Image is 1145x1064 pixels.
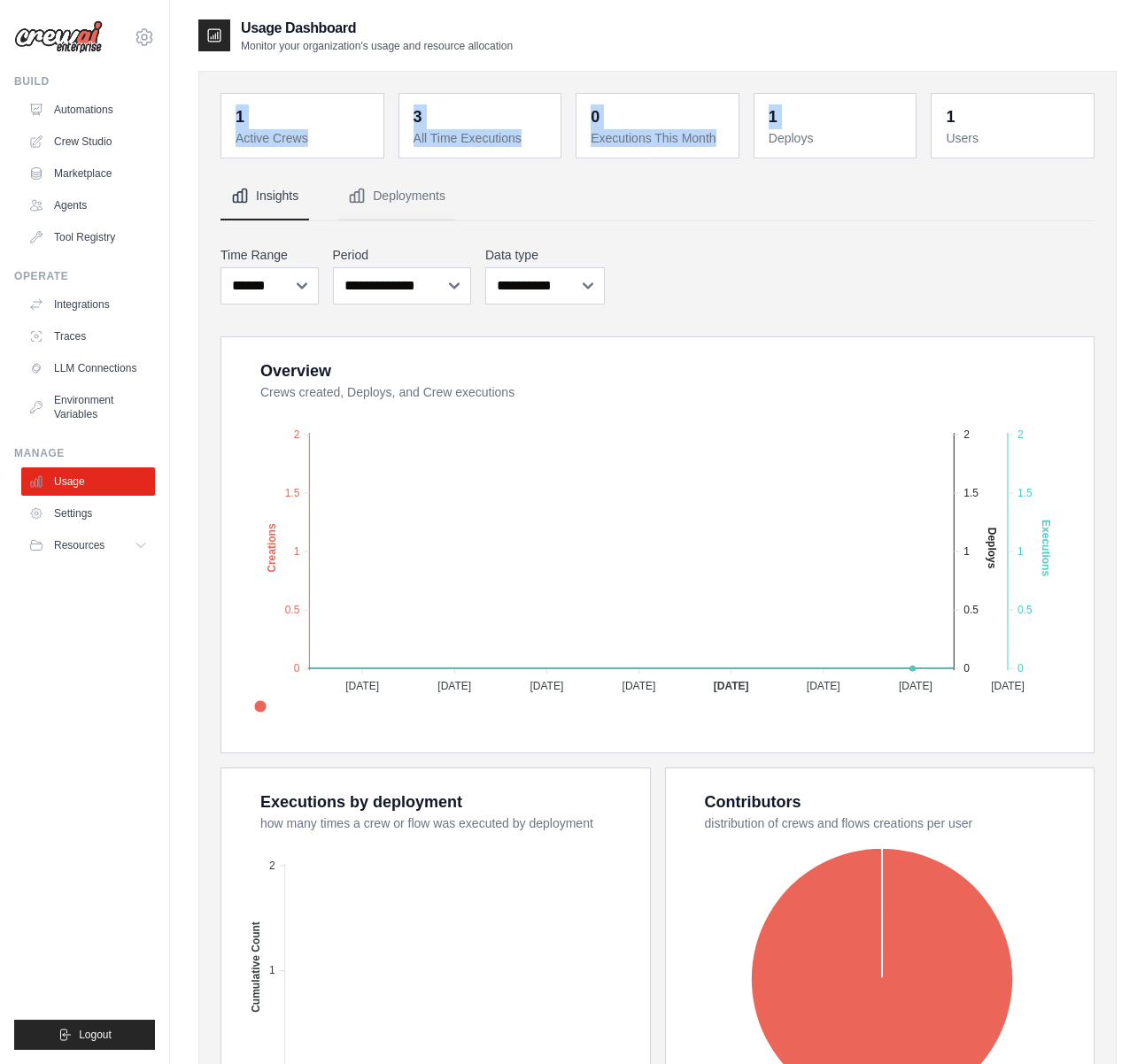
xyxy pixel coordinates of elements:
[530,680,563,692] tspan: [DATE]
[21,191,155,220] a: Agents
[285,487,300,499] tspan: 1.5
[260,814,629,832] dt: how many times a crew or flow was executed by deployment
[220,246,319,264] label: Time Range
[14,269,155,283] div: Operate
[963,487,979,499] tspan: 1.5
[21,322,155,351] a: Traces
[1017,604,1033,616] tspan: 0.5
[285,604,300,616] tspan: 0.5
[260,383,1072,401] dt: Crews created, Deploys, and Crew executions
[21,386,155,428] a: Environment Variables
[591,129,728,147] dt: Executions This Month
[769,104,778,129] div: 1
[294,428,300,441] tspan: 2
[14,446,155,460] div: Manage
[14,1020,155,1050] button: Logout
[437,680,471,692] tspan: [DATE]
[946,104,955,129] div: 1
[333,246,472,264] label: Period
[250,921,262,1013] text: Cumulative Count
[946,129,1083,147] dt: Users
[236,104,244,129] div: 1
[345,680,379,692] tspan: [DATE]
[1017,662,1024,675] tspan: 0
[899,680,932,692] tspan: [DATE]
[21,159,155,188] a: Marketplace
[14,20,103,54] img: Logo
[623,680,656,692] tspan: [DATE]
[705,814,1073,832] dt: distribution of crews and flows creations per user
[414,129,551,147] dt: All Time Executions
[294,662,300,675] tspan: 0
[220,173,309,220] button: Insights
[269,964,275,976] tspan: 1
[21,531,155,559] button: Resources
[1017,545,1024,558] tspan: 1
[714,680,749,692] tspan: [DATE]
[260,359,331,383] div: Overview
[21,223,155,251] a: Tool Registry
[963,662,970,675] tspan: 0
[294,545,300,558] tspan: 1
[991,680,1025,692] tspan: [DATE]
[807,680,840,692] tspan: [DATE]
[21,127,155,156] a: Crew Studio
[963,604,979,616] tspan: 0.5
[79,1028,112,1042] span: Logout
[241,18,513,39] h2: Usage Dashboard
[769,129,906,147] dt: Deploys
[14,74,155,89] div: Build
[1017,428,1024,441] tspan: 2
[220,173,1095,220] nav: Tabs
[260,790,462,814] div: Executions by deployment
[21,499,155,528] a: Settings
[21,96,155,124] a: Automations
[705,790,801,814] div: Contributors
[337,173,456,220] button: Deployments
[21,290,155,319] a: Integrations
[963,428,970,441] tspan: 2
[54,538,104,552] span: Resources
[269,860,275,872] tspan: 2
[21,467,155,496] a: Usage
[485,246,605,264] label: Data type
[591,104,600,129] div: 0
[963,545,970,558] tspan: 1
[1040,520,1052,576] text: Executions
[414,104,422,129] div: 3
[236,129,373,147] dt: Active Crews
[266,523,278,573] text: Creations
[21,354,155,382] a: LLM Connections
[1017,487,1033,499] tspan: 1.5
[986,528,998,569] text: Deploys
[241,39,513,53] p: Monitor your organization's usage and resource allocation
